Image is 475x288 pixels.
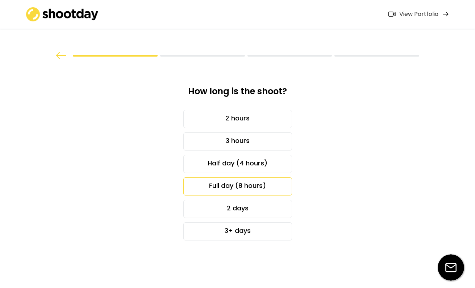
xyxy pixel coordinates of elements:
[183,155,292,173] div: Half day (4 hours)
[183,222,292,240] div: 3+ days
[139,86,336,103] div: How long is the shoot?
[26,7,99,21] img: shootday_logo.png
[56,52,67,59] img: arrow%20back.svg
[183,132,292,151] div: 3 hours
[183,177,292,196] div: Full day (8 hours)
[183,110,292,128] div: 2 hours
[183,200,292,218] div: 2 days
[438,254,464,281] img: email-icon%20%281%29.svg
[388,12,396,17] img: Icon%20feather-video%402x.png
[399,11,438,18] div: View Portfolio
